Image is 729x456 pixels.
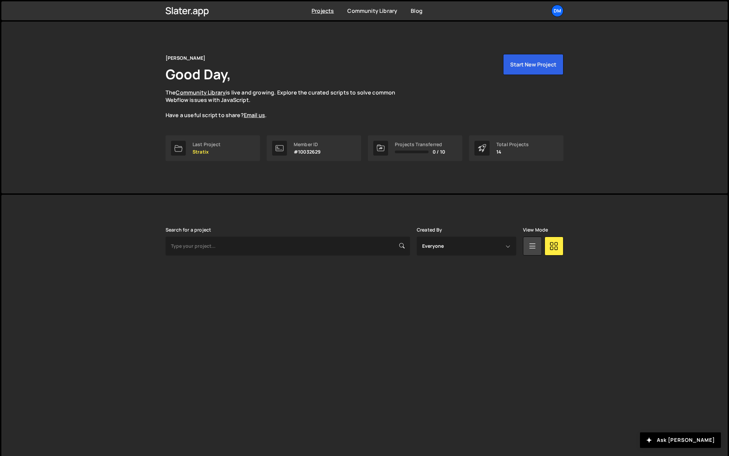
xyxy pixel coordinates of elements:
a: Last Project Stratix [166,135,260,161]
a: Community Library [347,7,397,15]
h1: Good Day, [166,65,231,83]
div: [PERSON_NAME] [166,54,205,62]
label: Created By [417,227,442,233]
a: Dm [551,5,563,17]
div: Total Projects [496,142,529,147]
p: The is live and growing. Explore the curated scripts to solve common Webflow issues with JavaScri... [166,89,408,119]
a: Community Library [176,89,226,96]
div: Last Project [193,142,221,147]
div: Member ID [294,142,321,147]
button: Start New Project [503,54,563,75]
a: Blog [411,7,422,15]
label: Search for a project [166,227,211,233]
span: 0 / 10 [433,149,445,155]
input: Type your project... [166,237,410,256]
p: Stratix [193,149,221,155]
button: Ask [PERSON_NAME] [640,432,721,448]
a: Projects [312,7,334,15]
a: Email us [244,111,265,119]
p: 14 [496,149,529,155]
div: Projects Transferred [395,142,445,147]
label: View Mode [523,227,548,233]
p: #10032629 [294,149,321,155]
